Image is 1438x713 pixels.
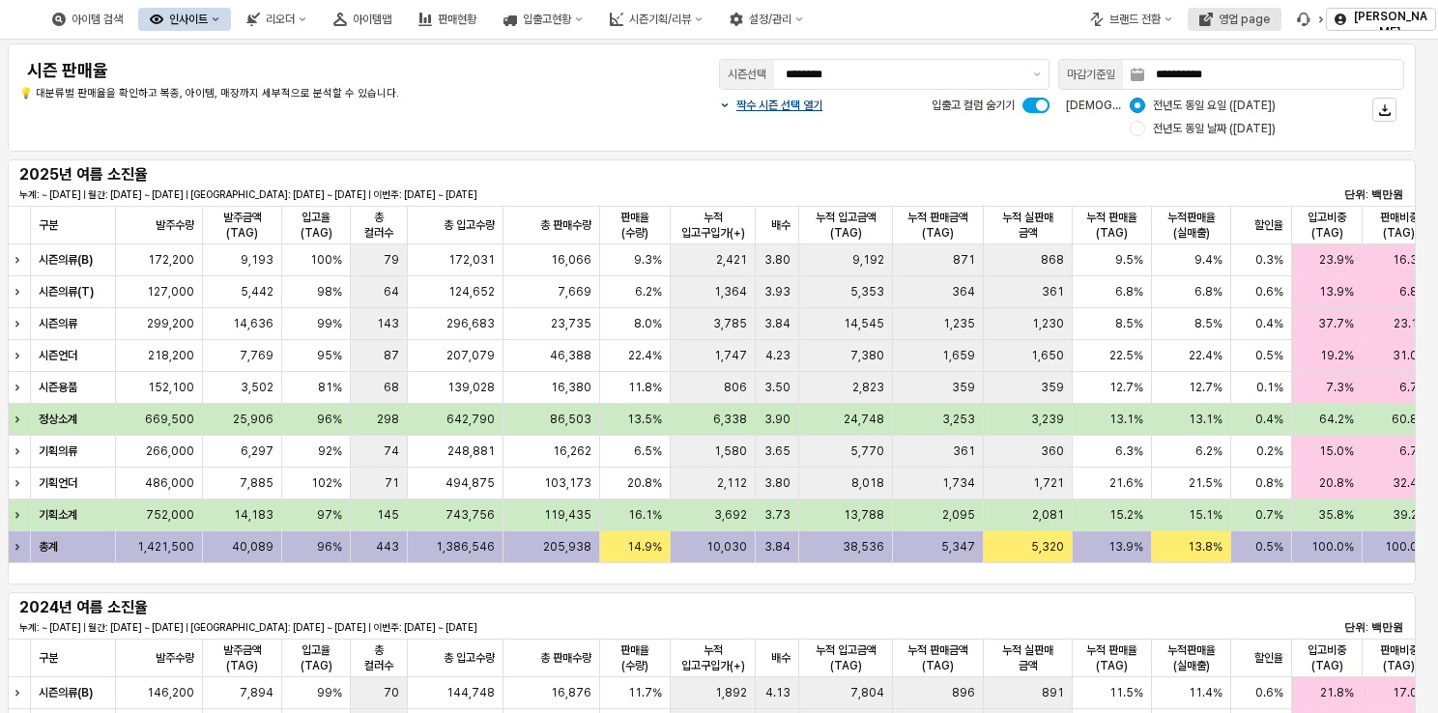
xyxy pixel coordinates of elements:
strong: 기획소계 [39,508,77,522]
span: 752,000 [146,507,194,523]
span: 806 [724,380,747,395]
button: 판매현황 [407,8,488,31]
span: 배수 [771,217,791,233]
span: 13,788 [844,507,884,523]
span: 총 판매수량 [540,217,591,233]
span: 1,734 [942,475,975,491]
span: 64.2% [1319,412,1354,427]
span: 21.6% [1109,475,1143,491]
button: 인사이트 [138,8,231,31]
span: 5,347 [941,539,975,555]
span: 누적 입고구입가(+) [678,210,748,241]
span: 16,262 [553,443,591,459]
span: [DEMOGRAPHIC_DATA] 기준: [1066,99,1221,112]
span: 3,785 [713,316,747,331]
div: 인사이트 [169,13,208,26]
span: 6.8% [1115,284,1143,299]
div: 버그 제보 및 기능 개선 요청 [1285,8,1334,31]
span: 6,297 [241,443,273,459]
span: 3.84 [764,539,791,555]
p: 누계: ~ [DATE] | 월간: [DATE] ~ [DATE] | [GEOGRAPHIC_DATA]: [DATE] ~ [DATE] | 이번주: [DATE] ~ [DATE] [19,620,942,635]
span: 21.8% [1320,685,1354,700]
span: 6.5% [634,443,662,459]
strong: 시즌의류(T) [39,285,94,299]
span: 81% [318,380,342,395]
span: 743,756 [446,507,495,523]
span: 359 [952,380,975,395]
button: 영업 page [1188,8,1281,31]
span: 669,500 [145,412,194,427]
span: 12.7% [1109,380,1143,395]
span: 31.0% [1393,348,1427,363]
span: 20.8% [627,475,662,491]
span: 86,503 [550,412,591,427]
span: 16.1% [628,507,662,523]
span: 7,669 [558,284,591,299]
span: 1,747 [714,348,747,363]
div: 영업 page [1219,13,1270,26]
span: 1,892 [715,685,747,700]
span: 10,030 [706,539,747,555]
span: 3.73 [764,507,791,523]
span: 누적 판매율(TAG) [1080,642,1143,673]
span: 7,769 [240,348,273,363]
div: 아이템 검색 [72,13,123,26]
div: 시즌선택 [728,65,766,84]
span: 13.1% [1109,412,1143,427]
span: 145 [377,507,399,523]
span: 0.2% [1256,443,1283,459]
span: 9.4% [1194,252,1222,268]
span: 3.80 [764,252,791,268]
strong: 시즌의류(B) [39,686,93,699]
span: 15.1% [1189,507,1222,523]
span: 95% [317,348,342,363]
span: 3,253 [942,412,975,427]
span: 99% [317,685,342,700]
button: 짝수 시즌 선택 열기 [719,98,822,113]
span: 98% [317,284,342,299]
span: 12.7% [1189,380,1222,395]
span: 7,885 [240,475,273,491]
span: 누적판매율(실매출) [1160,210,1222,241]
button: 아이템맵 [322,8,403,31]
span: 22.5% [1109,348,1143,363]
span: 127,000 [147,284,194,299]
span: 360 [1041,443,1064,459]
strong: 정상소계 [39,413,77,426]
span: 35.8% [1318,507,1354,523]
div: 설정/관리 [749,13,791,26]
p: 짝수 시즌 선택 열기 [736,98,822,113]
span: 5,353 [850,284,884,299]
span: 할인율 [1254,650,1283,666]
h5: 2025년 여름 소진율 [19,165,250,185]
span: 74 [384,443,399,459]
span: 누적 입고구입가(+) [678,642,748,673]
span: 1,364 [714,284,747,299]
span: 32.4% [1393,475,1427,491]
div: Expand row [8,372,33,403]
span: 누적 실판매 금액 [992,210,1064,241]
span: 입고율(TAG) [290,210,342,241]
span: 3.50 [764,380,791,395]
span: 40,089 [232,539,273,555]
div: 입출고현황 [523,13,571,26]
span: 207,079 [446,348,495,363]
span: 22.4% [1189,348,1222,363]
span: 구분 [39,217,58,233]
span: 5,770 [850,443,884,459]
span: 3,692 [714,507,747,523]
span: 15.0% [1319,443,1354,459]
div: Expand row [8,499,33,530]
span: 172,200 [148,252,194,268]
span: 494,875 [446,475,495,491]
div: 설정/관리 [718,8,815,31]
span: 79 [384,252,399,268]
strong: 기획언더 [39,476,77,490]
span: 7.3% [1326,380,1354,395]
div: Expand row [8,244,33,275]
span: 5,320 [1031,539,1064,555]
span: 배수 [771,650,791,666]
div: Expand row [8,404,33,435]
